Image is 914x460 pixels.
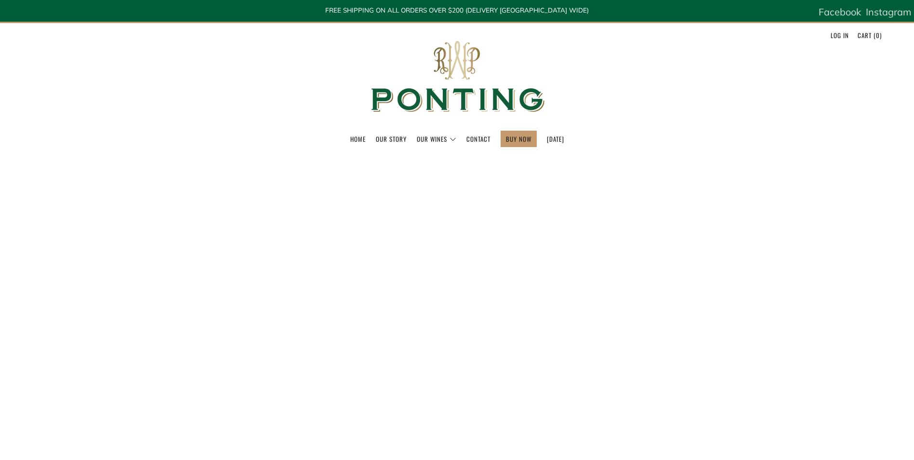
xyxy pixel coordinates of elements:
a: Cart (0) [858,27,882,43]
a: Home [350,131,366,147]
a: Facebook [819,2,861,22]
span: 0 [876,30,880,40]
a: BUY NOW [506,131,531,147]
a: Our Wines [417,131,456,147]
span: Instagram [866,6,912,18]
a: Our Story [376,131,407,147]
a: [DATE] [547,131,564,147]
a: Instagram [866,2,912,22]
a: Contact [466,131,490,147]
img: Ponting Wines [361,23,554,131]
span: Facebook [819,6,861,18]
a: Log in [831,27,849,43]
